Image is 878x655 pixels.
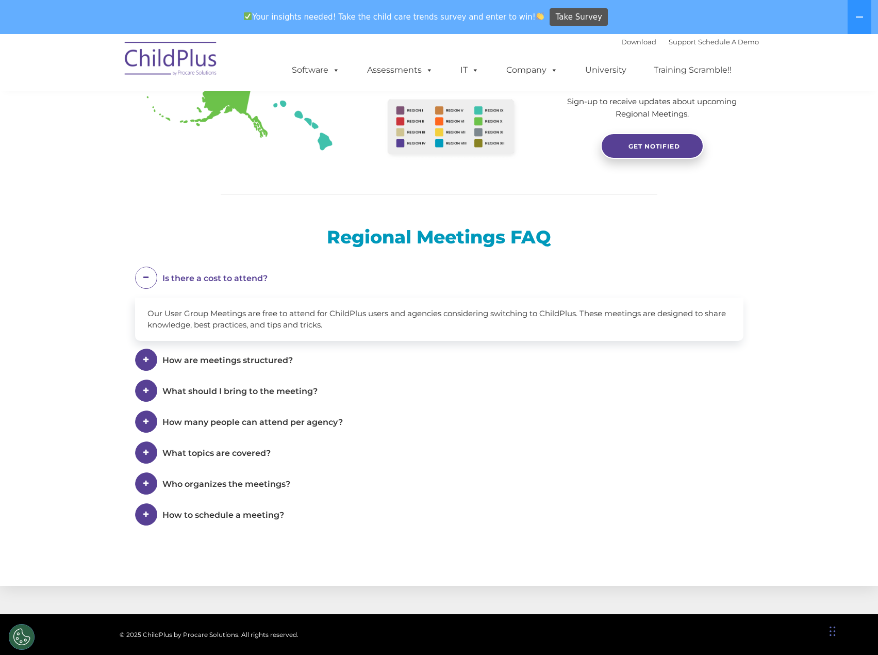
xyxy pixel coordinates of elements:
a: Take Survey [550,8,608,26]
a: Schedule A Demo [698,38,759,46]
span: Is there a cost to attend? [162,273,268,283]
h2: Regional Meetings FAQ [135,225,743,249]
img: ChildPlus by Procare Solutions [120,35,223,86]
img: 👏 [536,12,544,20]
a: Company [496,60,568,80]
div: Drag [830,616,836,647]
button: Cookies Settings [9,624,35,650]
a: IT [450,60,489,80]
span: How are meetings structured? [162,355,293,365]
a: Assessments [357,60,443,80]
span: What topics are covered? [162,448,271,458]
span: Who organizes the meetings? [162,479,290,489]
font: | [621,38,759,46]
a: GET NOTIFIED [601,133,704,159]
a: Download [621,38,656,46]
img: ✅ [244,12,252,20]
a: University [575,60,637,80]
span: Your insights needed! Take the child care trends survey and enter to win! [240,7,549,27]
span: How to schedule a meeting? [162,510,284,520]
a: Training Scramble!! [643,60,742,80]
span: How many people can attend per agency? [162,417,343,427]
iframe: Chat Widget [709,544,878,655]
div: Our User Group Meetings are free to attend for ChildPlus users and agencies considering switching... [135,298,743,341]
a: Support [669,38,696,46]
span: GET NOTIFIED [628,142,680,150]
a: Software [281,60,350,80]
span: © 2025 ChildPlus by Procare Solutions. All rights reserved. [120,631,299,638]
p: Sign-up to receive updates about upcoming Regional Meetings. [553,95,751,120]
span: What should I bring to the meeting? [162,386,318,396]
span: Take Survey [556,8,602,26]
